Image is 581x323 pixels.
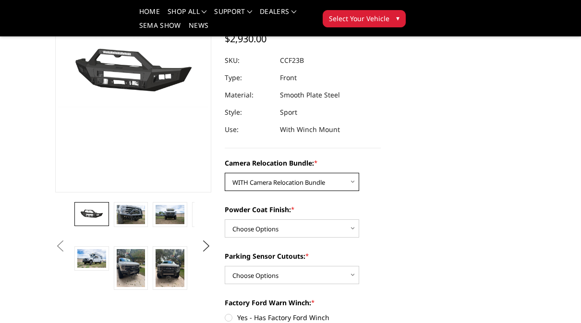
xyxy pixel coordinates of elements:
[225,104,273,121] dt: Style:
[280,121,340,138] dd: With Winch Mount
[225,251,381,261] label: Parking Sensor Cutouts:
[323,10,406,27] button: Select Your Vehicle
[329,13,389,24] span: Select Your Vehicle
[280,86,340,104] dd: Smooth Plate Steel
[139,22,181,36] a: SEMA Show
[189,22,208,36] a: News
[199,239,214,253] button: Next
[214,8,252,22] a: Support
[280,52,304,69] dd: CCF23B
[225,204,381,215] label: Powder Coat Finish:
[396,13,399,23] span: ▾
[225,69,273,86] dt: Type:
[77,207,106,221] img: 2023-2025 Ford F250-350-A2 Series-Sport Front Bumper (winch mount)
[225,312,381,323] label: Yes - Has Factory Ford Winch
[260,8,296,22] a: Dealers
[280,104,297,121] dd: Sport
[280,69,297,86] dd: Front
[225,158,381,168] label: Camera Relocation Bundle:
[53,239,67,253] button: Previous
[156,249,184,287] img: 2023-2025 Ford F250-350-A2 Series-Sport Front Bumper (winch mount)
[139,8,160,22] a: Home
[225,52,273,69] dt: SKU:
[168,8,206,22] a: shop all
[225,121,273,138] dt: Use:
[225,86,273,104] dt: Material:
[156,205,184,224] img: 2023-2025 Ford F250-350-A2 Series-Sport Front Bumper (winch mount)
[77,249,106,268] img: 2023-2025 Ford F250-350-A2 Series-Sport Front Bumper (winch mount)
[225,298,381,308] label: Factory Ford Warn Winch:
[117,205,145,224] img: 2023-2025 Ford F250-350-A2 Series-Sport Front Bumper (winch mount)
[225,32,266,45] span: $2,930.00
[117,249,145,287] img: 2023-2025 Ford F250-350-A2 Series-Sport Front Bumper (winch mount)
